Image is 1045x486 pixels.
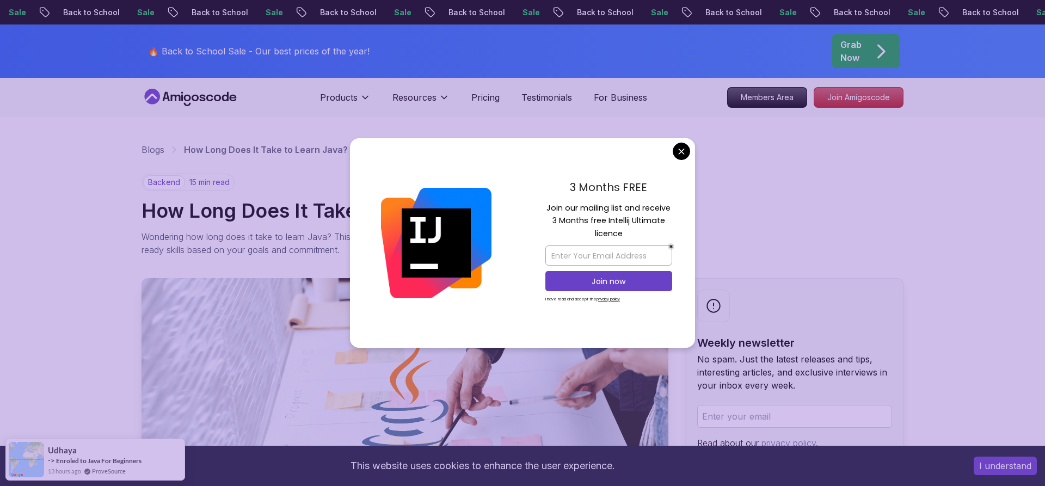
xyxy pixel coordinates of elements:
p: Members Area [728,88,807,107]
img: provesource social proof notification image [9,442,44,477]
p: Back to School [434,7,508,18]
a: ProveSource [92,466,126,476]
a: Members Area [727,87,807,108]
button: Resources [392,91,450,113]
a: privacy policy [761,438,816,448]
p: Sale [637,7,672,18]
a: Join Amigoscode [814,87,903,108]
span: 13 hours ago [48,466,81,476]
h2: Weekly newsletter [697,335,892,350]
a: Testimonials [521,91,572,104]
p: Sale [123,7,158,18]
p: Back to School [691,7,765,18]
p: Back to School [177,7,251,18]
a: Pricing [471,91,500,104]
h1: How Long Does It Take to Learn Java? A Realistic Timeline [142,200,903,222]
p: Read about our . [697,436,892,450]
p: How Long Does It Take to Learn Java? A Realistic Timeline [184,143,434,156]
p: Back to School [563,7,637,18]
a: Enroled to Java For Beginners [56,457,142,465]
p: Back to School [820,7,894,18]
p: Back to School [948,7,1022,18]
p: 15 min read [189,177,230,188]
button: Products [320,91,371,113]
p: No spam. Just the latest releases and tips, interesting articles, and exclusive interviews in you... [697,353,892,392]
span: -> [48,456,55,465]
p: 🔥 Back to School Sale - Our best prices of the year! [148,45,370,58]
p: Wondering how long does it take to learn Java? This realistic timeline breaks down the learning j... [142,230,629,256]
p: Back to School [49,7,123,18]
div: This website uses cookies to enhance the user experience. [8,454,957,478]
p: Back to School [306,7,380,18]
p: Sale [765,7,800,18]
p: Sale [894,7,929,18]
a: Blogs [142,143,164,156]
p: Sale [508,7,543,18]
p: Sale [251,7,286,18]
span: Udhaya [48,446,77,455]
button: Accept cookies [974,457,1037,475]
p: Grab Now [840,38,862,64]
p: Products [320,91,358,104]
p: Sale [380,7,415,18]
p: Resources [392,91,437,104]
a: For Business [594,91,647,104]
input: Enter your email [697,405,892,428]
p: Join Amigoscode [814,88,903,107]
p: backend [143,175,185,189]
